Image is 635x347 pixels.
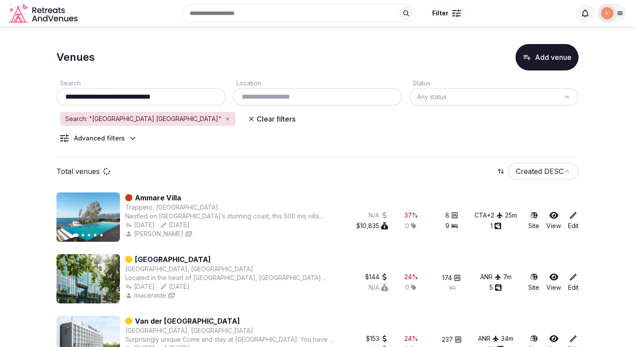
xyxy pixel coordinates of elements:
button: 24% [404,273,418,281]
button: 1 [490,221,501,230]
button: Clear filters [243,111,301,127]
button: Go to slide 3 [88,234,90,236]
button: 7m [503,273,512,281]
a: Edit [568,211,579,230]
span: 9 [445,221,449,230]
button: Go to slide 1 [73,233,79,237]
svg: Retreats and Venues company logo [9,4,79,23]
span: miaceralde [134,291,166,300]
button: [DATE] [160,282,190,291]
button: Add venue [515,44,579,70]
div: 37 % [404,211,418,220]
button: Filter [426,5,467,22]
button: N/A [369,211,388,220]
div: Advanced filters [74,134,125,143]
button: N/A [369,283,388,292]
button: $153 [366,334,388,343]
button: [DATE] [125,282,155,291]
img: katsabado [601,7,613,19]
button: 174 [442,273,461,282]
button: Go to slide 5 [100,234,103,236]
button: $10,835 [356,221,388,230]
div: Surprisingly unique Come and stay at [GEOGRAPHIC_DATA]. You have a choice of 204 modern hotel roo... [125,335,337,344]
a: View [546,211,561,230]
p: Total venues [56,166,100,176]
a: Site [528,273,539,292]
div: 24 % [404,273,418,281]
a: Ammare Villa [135,192,181,203]
button: 24% [404,334,418,343]
label: Status [409,79,430,87]
button: [DATE] [160,221,190,229]
button: 34m [501,334,513,343]
h1: Venues [56,50,95,65]
button: 5 [489,283,502,292]
img: Featured image for Van der Valk Hotel Park Lane Antwerpen [56,254,120,303]
div: 24 % [404,334,418,343]
button: [PERSON_NAME] [125,229,183,238]
label: Location [233,79,261,87]
button: ANR [478,334,499,343]
button: [GEOGRAPHIC_DATA], [GEOGRAPHIC_DATA] [125,265,253,273]
span: 0 [405,221,409,230]
div: Located in the heart of [GEOGRAPHIC_DATA], [GEOGRAPHIC_DATA] offers luxurious rooms and suites, i... [125,273,337,282]
span: Filter [432,9,448,18]
button: Go to slide 4 [94,234,97,236]
button: 25m [505,211,517,220]
span: 174 [442,273,452,282]
a: Site [528,211,539,230]
button: [GEOGRAPHIC_DATA], [GEOGRAPHIC_DATA] [125,326,253,335]
a: Van der [GEOGRAPHIC_DATA] [135,316,240,326]
button: ANR [480,273,501,281]
div: Nestled on [GEOGRAPHIC_DATA]’s stunning coast, this 500 mq villa offers 8 elegant suites with en ... [125,212,337,221]
span: 0 [405,283,409,292]
label: Search [56,79,81,87]
a: View [546,273,561,292]
button: 237 [442,335,462,344]
div: CTA +2 [474,211,503,220]
a: Edit [568,273,579,292]
img: Featured image for Ammare Villa [56,192,120,242]
button: Go to slide 2 [82,234,84,236]
span: Search: "[GEOGRAPHIC_DATA] [GEOGRAPHIC_DATA]" [65,114,221,123]
button: 37% [404,211,418,220]
button: Trappeto, [GEOGRAPHIC_DATA] [125,203,218,212]
button: 9 [445,221,458,230]
a: Visit the homepage [9,4,79,23]
button: $144 [365,273,388,281]
span: [PERSON_NAME] [134,229,183,238]
button: [DATE] [125,221,155,229]
button: 8 [445,211,458,220]
a: [GEOGRAPHIC_DATA] [135,254,211,265]
span: 237 [442,335,453,344]
button: miaceralde [125,291,166,300]
button: CTA+2 [474,211,503,220]
div: 34 m [501,334,513,343]
div: 25 m [505,211,517,220]
div: 7 m [503,273,512,281]
span: 8 [445,211,449,220]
